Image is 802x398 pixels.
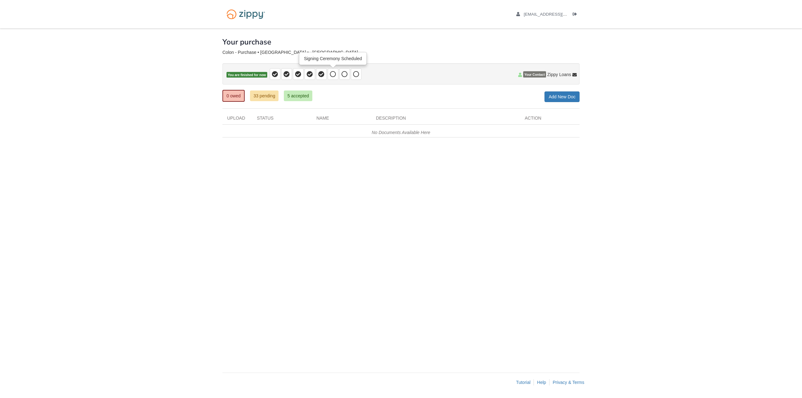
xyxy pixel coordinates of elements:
[222,115,252,124] div: Upload
[544,91,580,102] a: Add New Doc
[573,12,580,18] a: Log out
[284,90,312,101] a: 5 accepted
[312,115,371,124] div: Name
[553,380,584,385] a: Privacy & Terms
[252,115,312,124] div: Status
[547,71,571,78] span: Zippy Loans
[222,50,580,55] div: Colon - Purchase • [GEOGRAPHIC_DATA] • , [GEOGRAPHIC_DATA]
[222,38,271,46] h1: Your purchase
[222,6,269,22] img: Logo
[537,380,546,385] a: Help
[520,115,580,124] div: Action
[372,130,430,135] em: No Documents Available Here
[524,12,596,17] span: xloudgaming14@gmail.com
[250,90,279,101] a: 33 pending
[299,53,366,65] div: Signing Ceremony Scheduled
[222,90,245,102] a: 0 owed
[516,12,596,18] a: edit profile
[227,72,267,78] span: You are finished for now
[523,71,546,78] span: Your Contact
[516,380,530,385] a: Tutorial
[371,115,520,124] div: Description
